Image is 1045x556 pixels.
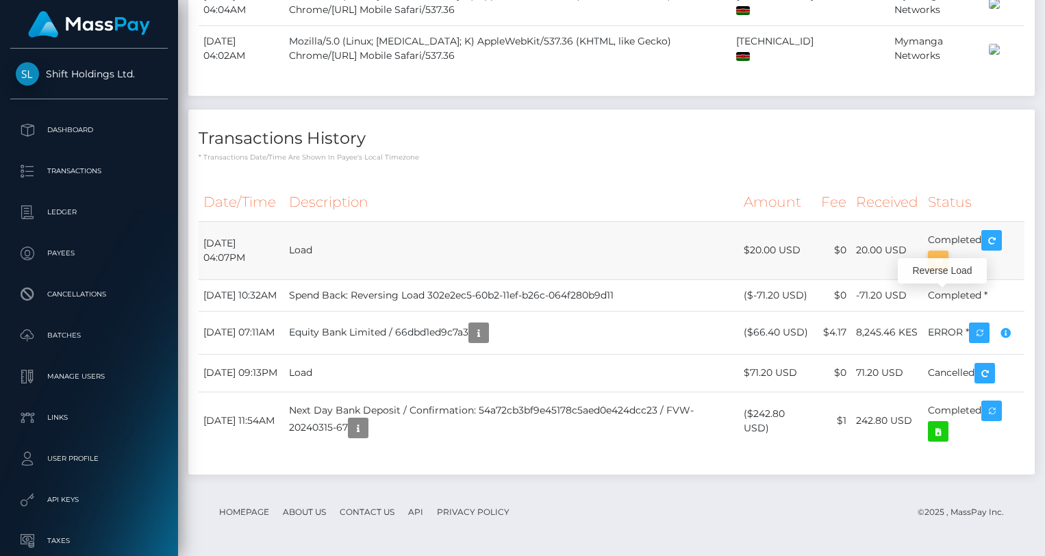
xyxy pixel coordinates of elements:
[10,236,168,270] a: Payees
[731,26,829,72] td: [TECHNICAL_ID]
[890,26,984,72] td: Mymanga Networks
[923,354,1024,392] td: Cancelled
[898,258,987,283] div: Reverse Load
[284,354,739,392] td: Load
[16,161,162,181] p: Transactions
[16,531,162,551] p: Taxes
[10,68,168,80] span: Shift Holdings Ltd.
[10,154,168,188] a: Transactions
[199,26,284,72] td: [DATE] 04:02AM
[816,221,851,279] td: $0
[284,311,739,354] td: Equity Bank Limited / 66dbd1ed9c7a3
[739,184,816,221] th: Amount
[284,184,739,221] th: Description
[403,501,429,522] a: API
[16,407,162,428] p: Links
[816,279,851,311] td: $0
[277,501,331,522] a: About Us
[739,279,816,311] td: ($-71.20 USD)
[816,184,851,221] th: Fee
[10,483,168,517] a: API Keys
[816,311,851,354] td: $4.17
[16,448,162,469] p: User Profile
[199,311,284,354] td: [DATE] 07:11AM
[16,490,162,510] p: API Keys
[923,392,1024,450] td: Completed
[739,392,816,450] td: ($242.80 USD)
[736,52,750,61] img: ke.png
[284,26,731,72] td: Mozilla/5.0 (Linux; [MEDICAL_DATA]; K) AppleWebKit/537.36 (KHTML, like Gecko) Chrome/[URL] Mobile...
[16,62,39,86] img: Shift Holdings Ltd.
[923,311,1024,354] td: ERROR *
[431,501,515,522] a: Privacy Policy
[10,277,168,312] a: Cancellations
[284,279,739,311] td: Spend Back: Reversing Load 302e2ec5-60b2-11ef-b26c-064f280b9d11
[284,221,739,279] td: Load
[851,221,923,279] td: 20.00 USD
[16,202,162,223] p: Ledger
[851,354,923,392] td: 71.20 USD
[10,359,168,394] a: Manage Users
[199,354,284,392] td: [DATE] 09:13PM
[199,392,284,450] td: [DATE] 11:54AM
[923,279,1024,311] td: Completed *
[923,184,1024,221] th: Status
[923,221,1024,279] td: Completed
[199,127,1024,151] h4: Transactions History
[10,113,168,147] a: Dashboard
[918,505,1014,520] div: © 2025 , MassPay Inc.
[10,401,168,435] a: Links
[199,152,1024,162] p: * Transactions date/time are shown in payee's local timezone
[851,311,923,354] td: 8,245.46 KES
[199,184,284,221] th: Date/Time
[199,279,284,311] td: [DATE] 10:32AM
[816,392,851,450] td: $1
[16,366,162,387] p: Manage Users
[851,279,923,311] td: -71.20 USD
[334,501,400,522] a: Contact Us
[10,195,168,229] a: Ledger
[214,501,275,522] a: Homepage
[989,44,1000,55] img: 200x100
[10,318,168,353] a: Batches
[16,325,162,346] p: Batches
[739,354,816,392] td: $71.20 USD
[16,284,162,305] p: Cancellations
[284,392,739,450] td: Next Day Bank Deposit / Confirmation: 54a72cb3bf9e45178c5aed0e424dcc23 / FVW-20240315-67
[816,354,851,392] td: $0
[851,392,923,450] td: 242.80 USD
[739,311,816,354] td: ($66.40 USD)
[736,6,750,15] img: ke.png
[16,243,162,264] p: Payees
[199,221,284,279] td: [DATE] 04:07PM
[851,184,923,221] th: Received
[739,221,816,279] td: $20.00 USD
[16,120,162,140] p: Dashboard
[28,11,150,38] img: MassPay Logo
[10,442,168,476] a: User Profile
